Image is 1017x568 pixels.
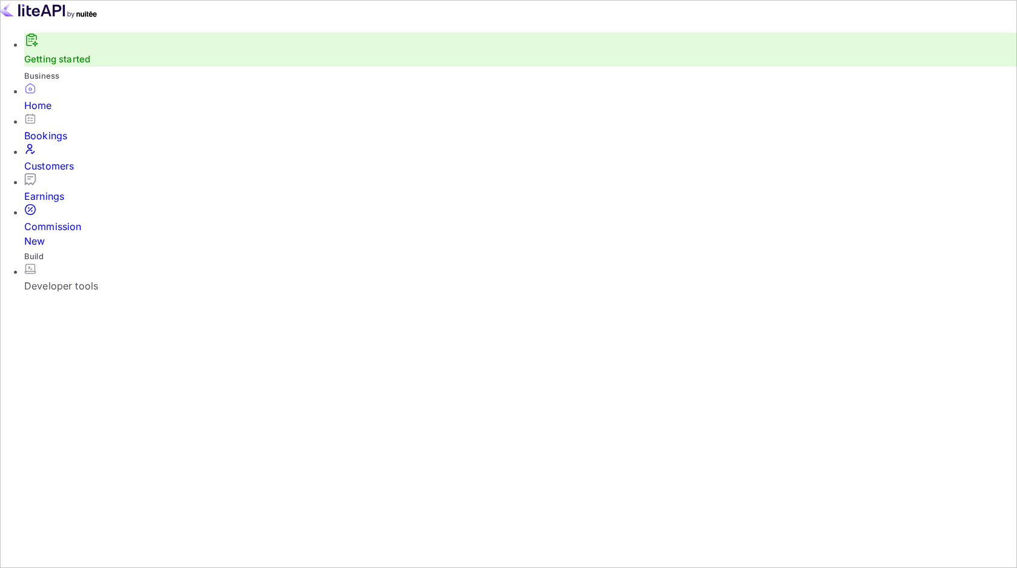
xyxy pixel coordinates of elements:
[24,189,1017,203] div: Earnings
[24,98,1017,113] div: Home
[24,234,1017,248] div: New
[24,53,90,65] a: Getting started
[24,113,1017,143] a: Bookings
[24,251,44,261] span: Build
[24,82,1017,113] a: Home
[24,279,1017,293] div: Developer tools
[24,219,1017,248] div: Commission
[24,143,1017,173] a: Customers
[24,203,1017,248] a: CommissionNew
[24,159,1017,173] div: Customers
[24,173,1017,203] a: Earnings
[24,33,1017,67] div: Getting started
[24,71,59,81] span: Business
[24,128,1017,143] div: Bookings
